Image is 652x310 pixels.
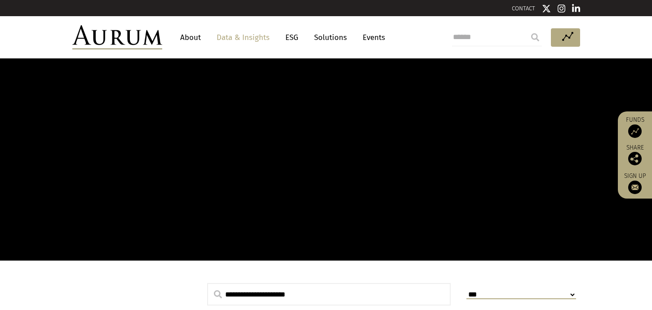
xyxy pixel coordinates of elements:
a: Events [358,29,385,46]
img: Instagram icon [558,4,566,13]
a: Solutions [310,29,351,46]
input: Submit [526,28,544,46]
a: Funds [622,116,648,138]
img: Sign up to our newsletter [628,181,642,194]
a: Data & Insights [212,29,274,46]
img: Twitter icon [542,4,551,13]
img: Access Funds [628,124,642,138]
a: About [176,29,205,46]
img: Aurum [72,25,162,49]
img: Share this post [628,152,642,165]
img: search.svg [214,290,222,298]
img: Linkedin icon [572,4,580,13]
div: Share [622,145,648,165]
a: CONTACT [512,5,535,12]
a: ESG [281,29,303,46]
a: Sign up [622,172,648,194]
